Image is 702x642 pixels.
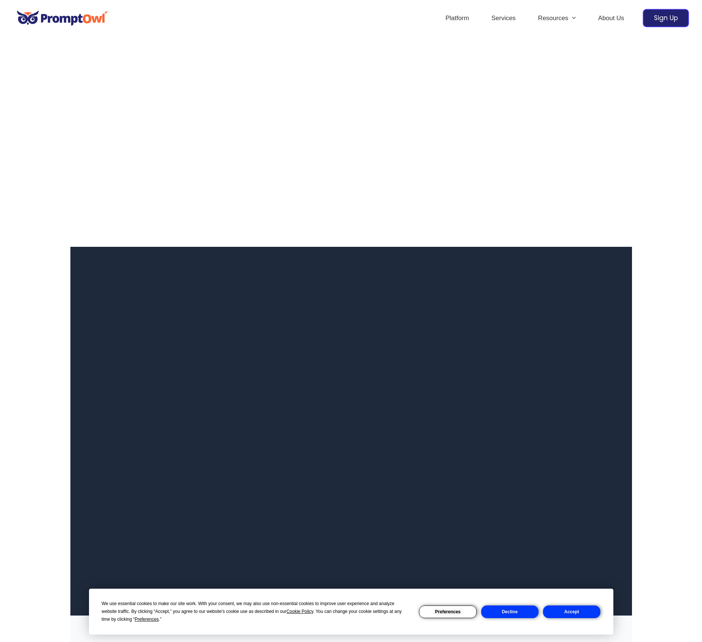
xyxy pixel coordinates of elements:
span: Preferences [135,617,159,622]
span: Menu Toggle [568,5,576,31]
span: Cookie Policy [286,609,313,614]
button: Decline [481,605,539,618]
nav: Site Navigation: Header [434,5,635,31]
a: Platform [434,5,480,31]
a: ResourcesMenu Toggle [527,5,587,31]
a: Sign Up [643,9,689,27]
button: Accept [543,605,600,618]
div: We use essential cookies to make our site work. With your consent, we may also use non-essential ... [102,600,410,623]
a: Services [480,5,527,31]
button: Preferences [419,605,476,618]
img: promptowl.ai logo [13,5,112,31]
a: About Us [587,5,635,31]
div: Cookie Consent Prompt [89,589,613,635]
